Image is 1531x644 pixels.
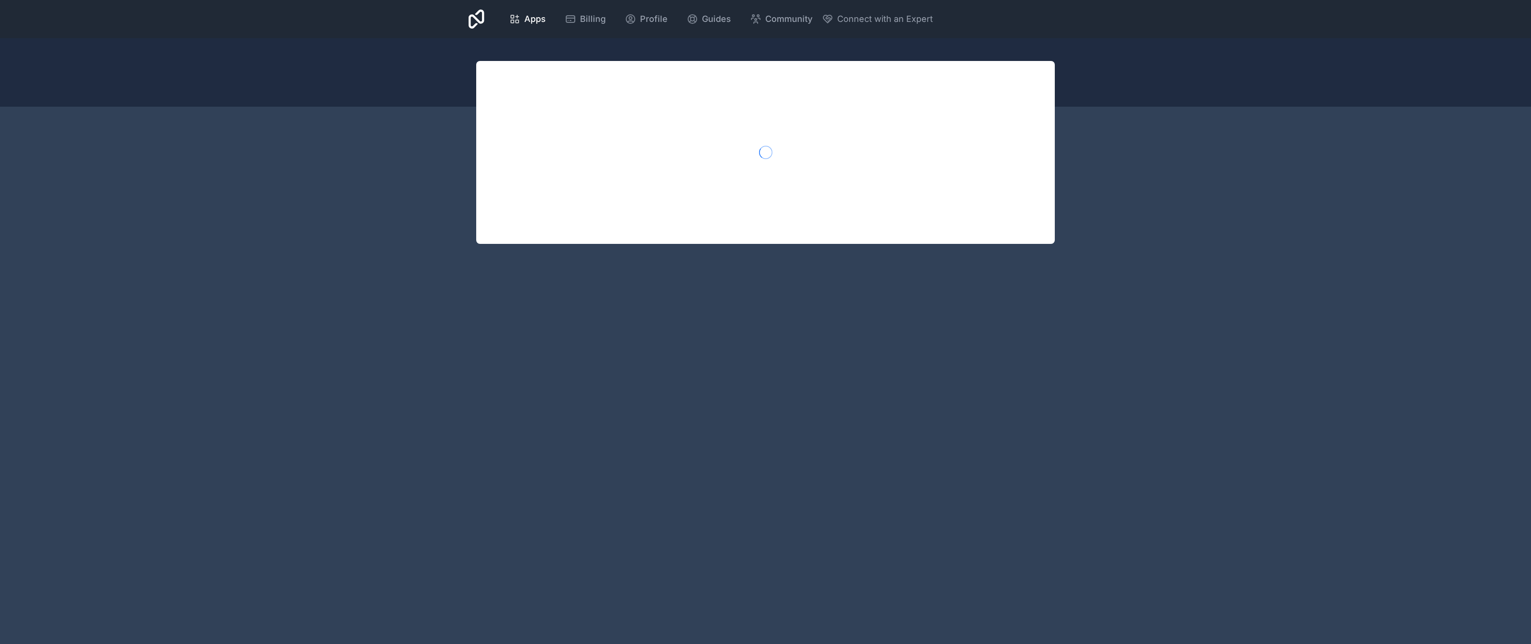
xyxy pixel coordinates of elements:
span: Community [765,12,812,26]
span: Guides [702,12,731,26]
a: Guides [679,9,739,30]
span: Connect with an Expert [837,12,933,26]
button: Connect with an Expert [822,12,933,26]
span: Profile [640,12,668,26]
a: Profile [617,9,675,30]
a: Apps [501,9,553,30]
span: Apps [524,12,546,26]
span: Billing [580,12,606,26]
a: Billing [557,9,613,30]
a: Community [742,9,820,30]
